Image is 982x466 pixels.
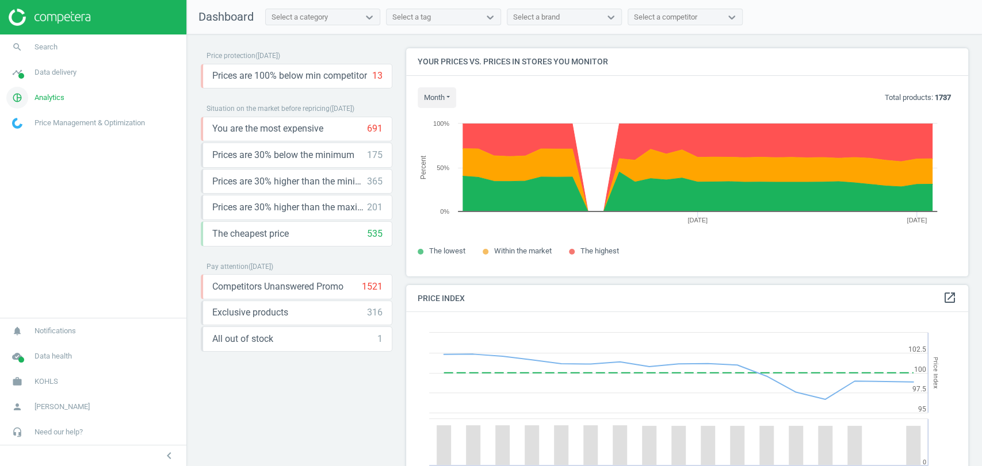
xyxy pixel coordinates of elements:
[35,376,58,387] span: KOHLS
[367,122,383,135] div: 691
[513,12,560,22] div: Select a brand
[943,291,957,305] i: open_in_new
[35,42,58,52] span: Search
[212,201,367,214] span: Prices are 30% higher than the maximal
[9,9,90,26] img: ajHJNr6hYgQAAAAASUVORK5CYII=
[212,333,273,345] span: All out of stock
[6,320,28,342] i: notifications
[212,175,367,188] span: Prices are 30% higher than the minimum
[494,247,552,255] span: Within the market
[35,402,90,412] span: [PERSON_NAME]
[377,333,383,345] div: 1
[918,405,926,413] text: 95
[912,385,926,393] text: 97.5
[6,371,28,392] i: work
[907,217,927,224] tspan: [DATE]
[367,175,383,188] div: 365
[35,118,145,128] span: Price Management & Optimization
[935,93,951,102] b: 1737
[212,280,343,293] span: Competitors Unanswered Promo
[362,280,383,293] div: 1521
[272,12,328,22] div: Select a category
[207,52,255,60] span: Price protection
[6,36,28,58] i: search
[330,105,354,113] span: ( [DATE] )
[162,449,176,463] i: chevron_left
[12,118,22,129] img: wGWNvw8QSZomAAAAABJRU5ErkJggg==
[367,306,383,319] div: 316
[6,396,28,418] i: person
[212,149,354,161] span: Prices are 30% below the minimum
[207,105,330,113] span: Situation on the market before repricing
[419,155,427,179] tspan: Percent
[6,61,28,83] i: timeline
[155,448,184,463] button: chevron_left
[255,52,280,60] span: ( [DATE] )
[440,208,449,215] text: 0%
[35,427,83,437] span: Need our help?
[35,351,72,361] span: Data health
[6,87,28,109] i: pie_chart_outlined
[372,70,383,82] div: 13
[687,217,708,224] tspan: [DATE]
[35,67,77,78] span: Data delivery
[198,10,254,24] span: Dashboard
[212,70,367,82] span: Prices are 100% below min competitor
[212,306,288,319] span: Exclusive products
[580,247,619,255] span: The highest
[249,263,273,271] span: ( [DATE] )
[429,247,465,255] span: The lowest
[6,421,28,443] i: headset_mic
[433,120,449,127] text: 100%
[932,357,939,388] tspan: Price Index
[634,12,697,22] div: Select a competitor
[406,285,968,312] h4: Price Index
[35,326,76,336] span: Notifications
[437,164,449,171] text: 50%
[943,291,957,306] a: open_in_new
[367,149,383,161] div: 175
[6,345,28,367] i: cloud_done
[367,201,383,214] div: 201
[418,87,456,108] button: month
[207,263,249,271] span: Pay attention
[914,365,926,373] text: 100
[908,345,926,353] text: 102.5
[392,12,431,22] div: Select a tag
[367,228,383,240] div: 535
[212,228,289,240] span: The cheapest price
[923,459,926,466] text: 0
[35,93,64,103] span: Analytics
[885,93,951,103] p: Total products:
[406,48,968,75] h4: Your prices vs. prices in stores you monitor
[212,122,323,135] span: You are the most expensive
